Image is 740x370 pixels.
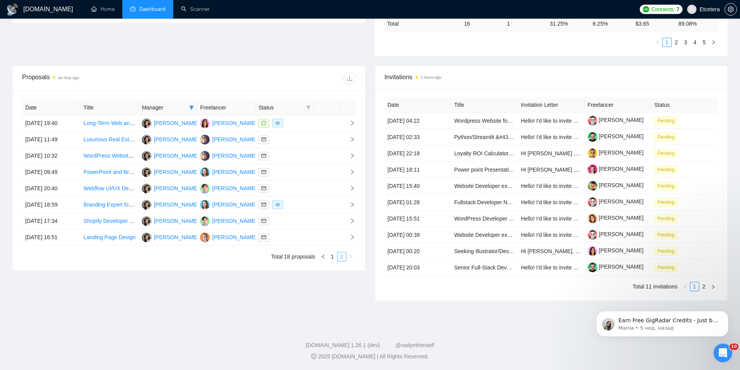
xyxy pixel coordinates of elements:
span: mail [261,137,266,142]
li: Next Page [709,38,718,47]
div: [PERSON_NAME] [212,233,257,241]
div: [PERSON_NAME] [212,168,257,176]
button: download [343,72,356,85]
span: filter [188,102,195,113]
img: c1H5j4uuwRoiYYBPUc0TtXcw2dMxy5fGUeEXcoyQTo85fuH37bAwWfg3xyvaZyZkb6 [588,181,597,191]
a: TT[PERSON_NAME] [142,152,198,158]
span: Pending [654,149,677,158]
span: filter [189,105,194,110]
td: Seeking Illustrator/Designer for Custom Website Graphics (HR/Healthcare SaaS) [451,243,518,259]
a: [PERSON_NAME] [588,264,644,270]
td: [DATE] 22:18 [385,145,451,162]
img: TT [142,216,151,226]
div: [PERSON_NAME] [212,200,257,209]
time: 2 hours ago [421,75,442,80]
span: mail [261,202,266,207]
a: Webflow UI/UX Designer Needed [84,185,164,191]
th: Date [22,100,80,115]
li: 2 [699,282,709,291]
a: homeHome [91,6,115,12]
span: Manager [142,103,186,112]
td: Webflow UI/UX Designer Needed [80,181,139,197]
img: c1qvStQl1zOZ1p4JlAqOAgVKIAP2zxwJfXq9-5qzgDvfiznqwN5naO0dlR9WjNt14c [588,165,597,174]
td: [DATE] 11:49 [22,132,80,148]
span: mail [261,219,266,223]
span: mail [261,235,266,240]
span: left [655,40,660,45]
a: setting [724,6,737,12]
td: 89.08 % [676,16,718,31]
div: [PERSON_NAME] [154,168,198,176]
li: 1 [662,38,672,47]
a: PS[PERSON_NAME] [200,152,257,158]
a: Python/Streamlit &#43; FastAPI Engineer for Construction Draw App v1 (SQLite→Postgres, GCP) [454,134,690,140]
td: [DATE] 04:22 [385,113,451,129]
a: TT[PERSON_NAME] [142,234,198,240]
span: right [343,235,355,240]
div: [PERSON_NAME] [154,135,198,144]
img: upwork-logo.png [643,6,649,12]
img: VY [200,200,210,210]
span: right [343,186,355,191]
td: [DATE] 20:40 [22,181,80,197]
span: Pending [654,198,677,207]
a: 2 [672,38,681,47]
td: [DATE] 18:59 [22,197,80,213]
a: WordPress Developer Needed to Complete Custom WooCommerce Theme [454,215,636,222]
td: Wordpress Website for Mulitfamily Property [451,113,518,129]
td: [DATE] 16:51 [22,229,80,246]
img: c1b9JySzac4x4dgsEyqnJHkcyMhtwYhRX20trAqcVMGYnIMrxZHAKhfppX9twvsE1T [588,214,597,223]
td: Website Developer expert with AI Tools - Consultant to help setup custom AI Dev Workflow [451,227,518,243]
span: right [343,218,355,224]
span: copyright [311,354,317,359]
span: download [344,75,355,82]
iframe: Intercom notifications сообщение [585,295,740,349]
div: [PERSON_NAME] [212,217,257,225]
a: [PERSON_NAME] [588,198,644,205]
span: Pending [654,133,677,141]
a: Loyalty ROI Calculator - Full-Stack Development & UX/UI [454,150,592,156]
a: Pending [654,264,681,270]
td: [DATE] 17:34 [22,213,80,229]
img: TT [142,184,151,193]
button: right [346,252,356,261]
span: Pending [654,116,677,125]
button: right [709,282,718,291]
div: [PERSON_NAME] [212,119,257,127]
a: Website Developer expert with AI Tools - Consultant to help setup custom AI Dev Workflow [454,183,672,189]
img: DM [200,184,210,193]
th: Manager [139,100,197,115]
a: Pending [654,215,681,221]
time: an hour ago [58,76,79,80]
a: Pending [654,231,681,238]
span: left [321,254,326,259]
a: Pending [654,199,681,205]
img: c1Ztns_PlkZmqQg2hxOAB3KrB-2UgfwRbY9QtdsXzD6WDZPCtFtyWXKn0el6RrVcf5 [588,116,597,125]
span: Pending [654,247,677,255]
a: WordPress Website Design and Development [84,153,194,159]
td: Long-Term Web and Graphic Designer (WordPress and Shopify) [80,115,139,132]
span: mail [261,186,266,191]
span: 10 [730,344,738,350]
div: [PERSON_NAME] [212,184,257,193]
td: PowerPoint and Branding Standards Creation - Dehumidifier Corporation of America [80,164,139,181]
td: [DATE] 00:39 [385,227,451,243]
div: [PERSON_NAME] [212,135,257,144]
a: 3 [681,38,690,47]
li: 3 [681,38,690,47]
a: Senior Full-Stack Developer for MERN and Web3 Integration [454,264,601,271]
a: 5 [700,38,709,47]
a: 4 [691,38,699,47]
a: TT[PERSON_NAME] [142,217,198,224]
a: Pending [654,150,681,156]
li: 4 [690,38,700,47]
a: Shopify Developer for Store Updates & Customization [84,218,213,224]
div: [PERSON_NAME] [154,184,198,193]
img: TT [142,200,151,210]
td: Shopify Developer for Store Updates & Customization [80,213,139,229]
img: c1j3LM-P8wYGiNJFOz_ykoDtzB4IbR1eXHCmdn6mkzey13rf0U2oYvbmCfs7AXqnBj [588,262,597,272]
a: Fullstack Developer Needed for Secure Client Portal Login Setup [454,199,611,205]
a: DM[PERSON_NAME] [200,185,257,191]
